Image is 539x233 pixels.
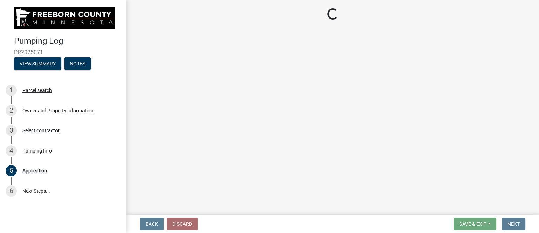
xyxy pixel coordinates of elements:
[6,145,17,156] div: 4
[64,57,91,70] button: Notes
[14,36,121,46] h4: Pumping Log
[6,165,17,176] div: 5
[167,218,198,230] button: Discard
[14,57,61,70] button: View Summary
[64,61,91,67] wm-modal-confirm: Notes
[14,7,115,29] img: Freeborn County, Minnesota
[22,168,47,173] div: Application
[6,185,17,197] div: 6
[502,218,525,230] button: Next
[6,105,17,116] div: 2
[22,108,93,113] div: Owner and Property Information
[454,218,496,230] button: Save & Exit
[146,221,158,227] span: Back
[459,221,486,227] span: Save & Exit
[14,61,61,67] wm-modal-confirm: Summary
[22,128,60,133] div: Select contractor
[507,221,520,227] span: Next
[6,85,17,96] div: 1
[22,88,52,93] div: Parcel search
[22,148,52,153] div: Pumping Info
[14,49,112,56] span: PR2025071
[6,125,17,136] div: 3
[140,218,164,230] button: Back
